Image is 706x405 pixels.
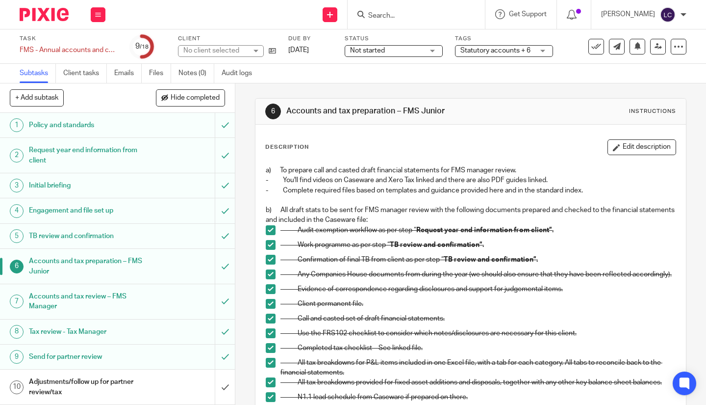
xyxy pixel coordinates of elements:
label: Task [20,35,118,43]
h1: Policy and standards [29,118,147,133]
div: No client selected [183,46,247,55]
div: 9 [10,350,24,364]
p: - Use the FRS102 checklist to consider which notes/disclosures are necessary for this client. [280,328,676,338]
div: 8 [10,325,24,339]
p: - Evidence of correspondence regarding disclosures and support for judgemental items. [280,284,676,294]
span: Not started [350,47,385,54]
p: - You'll find videos on Caseware and Xero Tax linked and there are also PDF guides linked. [266,175,676,185]
p: - N1.1 lead schedule from Caseware if prepared on there. [280,392,676,402]
p: - All tax breakdowns for P&L items included in one Excel file, with a tab for each category. All ... [280,358,676,378]
p: - All tax breakdowns provided for fixed asset additions and disposals, together with any other ke... [280,378,676,387]
label: Client [178,35,276,43]
button: + Add subtask [10,89,64,106]
p: b) All draft stats to be sent for FMS manager review with the following documents prepared and ch... [266,205,676,225]
label: Tags [455,35,553,43]
label: Status [345,35,443,43]
div: 4 [10,204,24,218]
p: - Complete required files based on templates and guidance provided here and in the standard index. [266,186,676,195]
input: Search [367,12,455,21]
img: svg%3E [660,7,676,23]
div: FMS - Annual accounts and corporation tax - December 2024 [20,45,118,55]
p: a) To prepare call and casted draft financial statements for FMS manager review. [266,165,676,175]
p: - Work programme as per step “ [280,240,676,250]
p: [PERSON_NAME] [601,9,655,19]
span: Statutory accounts + 6 [460,47,530,54]
label: Due by [288,35,332,43]
p: - Any Companies House documents from during the year (we should also ensure that they have been r... [280,270,676,279]
div: 3 [10,179,24,192]
strong: Request year end information from client”. [416,227,554,234]
span: Get Support [509,11,547,18]
button: Hide completed [156,89,225,106]
h1: TB review and confirmation [29,229,147,243]
h1: Accounts and tax review – FMS Manager [29,289,147,314]
img: Pixie [20,8,69,21]
h1: Accounts and tax preparation – FMS Junior [286,106,492,116]
span: [DATE] [288,47,309,54]
h1: Adjustments/follow up for partner review/tax [29,375,147,400]
div: 6 [10,260,24,273]
p: - Audit exemption workflow as per step “ [280,225,676,235]
p: - Client permanent file. [280,299,676,309]
a: Audit logs [222,64,259,83]
h1: Send for partner review [29,350,147,364]
div: 1 [10,118,24,132]
div: FMS - Annual accounts and corporation tax - [DATE] [20,45,118,55]
div: 2 [10,149,24,162]
h1: Engagement and file set up [29,203,147,218]
button: Edit description [607,139,676,155]
strong: TB review and confirmation”. [390,242,484,248]
a: Subtasks [20,64,56,83]
a: Emails [114,64,142,83]
p: - Confirmation of final TB from client as per step “ [280,255,676,265]
h1: Initial briefing [29,178,147,193]
a: Files [149,64,171,83]
p: Description [265,143,309,151]
h1: Request year end information from client [29,143,147,168]
span: Hide completed [171,94,220,102]
a: Client tasks [63,64,107,83]
strong: TB review and confirmation”. [444,256,538,263]
div: 6 [265,104,281,119]
div: 9 [135,41,149,52]
h1: Tax review - Tax Manager [29,324,147,339]
p: - Completed tax checklist – See linked file. [280,343,676,353]
div: 7 [10,295,24,308]
a: Notes (0) [178,64,214,83]
div: 5 [10,229,24,243]
small: /18 [140,44,149,50]
div: 10 [10,380,24,394]
div: Instructions [629,108,676,115]
p: - Call and casted set of draft financial statements. [280,314,676,324]
h1: Accounts and tax preparation – FMS Junior [29,254,147,279]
